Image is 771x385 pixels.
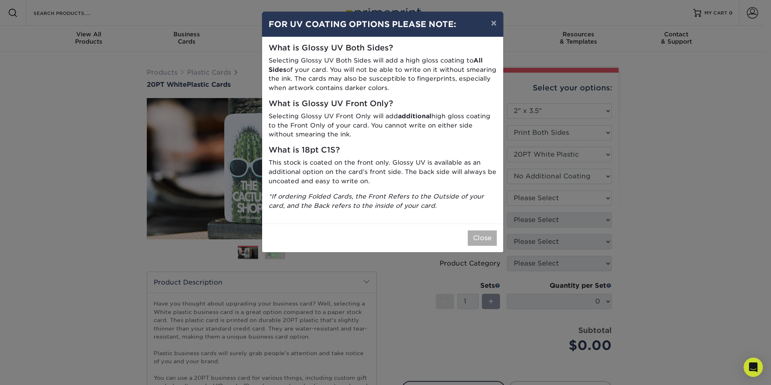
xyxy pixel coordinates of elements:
h4: FOR UV COATING OPTIONS PLEASE NOTE: [269,18,497,30]
button: × [484,12,503,34]
h5: What is Glossy UV Both Sides? [269,44,497,53]
p: Selecting Glossy UV Front Only will add high gloss coating to the Front Only of your card. You ca... [269,112,497,139]
button: Close [468,230,497,246]
p: This stock is coated on the front only. Glossy UV is available as an additional option on the car... [269,158,497,186]
strong: All Sides [269,56,483,73]
i: *If ordering Folded Cards, the Front Refers to the Outside of your card, and the Back refers to t... [269,192,484,209]
h5: What is Glossy UV Front Only? [269,99,497,109]
strong: additional [398,112,431,120]
div: Open Intercom Messenger [744,358,763,377]
p: Selecting Glossy UV Both Sides will add a high gloss coating to of your card. You will not be abl... [269,56,497,93]
h5: What is 18pt C1S? [269,146,497,155]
